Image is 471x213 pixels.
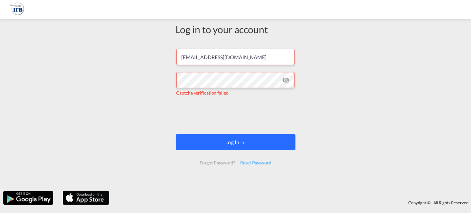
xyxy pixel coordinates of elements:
[282,76,290,84] md-icon: icon-eye-off
[176,49,295,65] input: Enter email/phone number
[176,23,296,36] div: Log in to your account
[176,90,230,96] span: Captcha verification failed.
[3,190,54,206] img: google.png
[10,3,24,17] img: 1f261f00256b11eeaf3d89493e6660f9.png
[112,197,471,208] div: Copyright © . All Rights Reserved
[197,157,238,169] div: Forgot Password?
[187,103,285,128] iframe: reCAPTCHA
[176,134,296,150] button: LOGIN
[62,190,110,206] img: apple.png
[238,157,274,169] div: Reset Password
